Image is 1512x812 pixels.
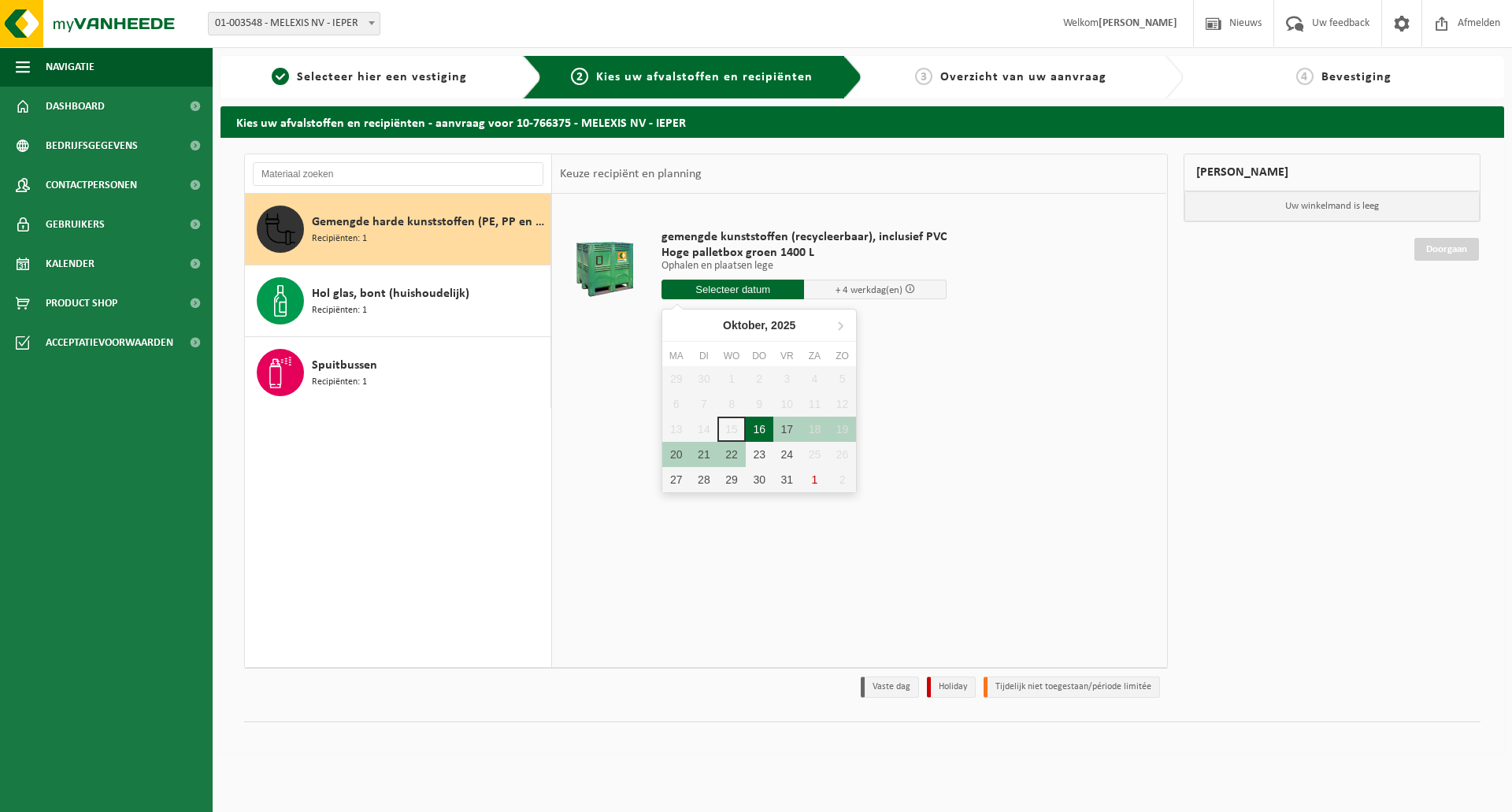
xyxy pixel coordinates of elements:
span: Bevestiging [1321,71,1392,83]
li: Vaste dag [861,677,919,698]
span: 01-003548 - MELEXIS NV - IEPER [208,12,380,35]
div: 16 [746,417,773,442]
span: 3 [915,68,932,85]
span: Selecteer hier een vestiging [297,71,467,83]
button: Hol glas, bont (huishoudelijk) Recipiënten: 1 [245,265,551,337]
div: di [690,348,717,364]
span: Gebruikers [46,205,105,244]
span: gemengde kunststoffen (recycleerbaar), inclusief PVC [661,229,947,245]
div: zo [828,348,856,364]
span: Hol glas, bont (huishoudelijk) [312,284,469,303]
div: [PERSON_NAME] [1184,154,1481,191]
input: Selecteer datum [661,280,804,299]
div: 21 [690,442,717,467]
span: Overzicht van uw aanvraag [940,71,1106,83]
span: Spuitbussen [312,356,377,375]
div: 30 [746,467,773,492]
div: 24 [773,442,801,467]
span: Hoge palletbox groen 1400 L [661,245,947,261]
div: 27 [662,467,690,492]
p: Ophalen en plaatsen lege [661,261,947,272]
span: Contactpersonen [46,165,137,205]
i: 2025 [771,320,795,331]
span: Navigatie [46,47,94,87]
div: wo [717,348,745,364]
a: Doorgaan [1414,238,1479,261]
div: 23 [746,442,773,467]
div: 29 [717,467,745,492]
div: ma [662,348,690,364]
div: Oktober, [717,313,802,338]
div: 17 [773,417,801,442]
div: do [746,348,773,364]
div: 31 [773,467,801,492]
span: Gemengde harde kunststoffen (PE, PP en PVC), recycleerbaar (industrieel) [312,213,547,232]
button: Spuitbussen Recipiënten: 1 [245,337,551,408]
li: Holiday [927,677,976,698]
button: Gemengde harde kunststoffen (PE, PP en PVC), recycleerbaar (industrieel) Recipiënten: 1 [245,194,551,265]
span: Recipiënten: 1 [312,375,367,390]
div: Keuze recipiënt en planning [552,154,710,194]
span: + 4 werkdag(en) [836,285,902,295]
h2: Kies uw afvalstoffen en recipiënten - aanvraag voor 10-766375 - MELEXIS NV - IEPER [220,106,1504,137]
div: 20 [662,442,690,467]
span: Dashboard [46,87,105,126]
span: Kalender [46,244,94,284]
span: 01-003548 - MELEXIS NV - IEPER [209,13,380,35]
input: Materiaal zoeken [253,162,543,186]
div: 28 [690,467,717,492]
li: Tijdelijk niet toegestaan/période limitée [984,677,1160,698]
div: 22 [717,442,745,467]
span: Bedrijfsgegevens [46,126,138,165]
span: Recipiënten: 1 [312,303,367,318]
span: Recipiënten: 1 [312,232,367,247]
span: 1 [272,68,289,85]
strong: [PERSON_NAME] [1099,17,1177,29]
span: Acceptatievoorwaarden [46,323,173,362]
span: Kies uw afvalstoffen en recipiënten [596,71,813,83]
p: Uw winkelmand is leeg [1184,191,1480,221]
div: za [801,348,828,364]
div: vr [773,348,801,364]
span: 4 [1296,68,1314,85]
a: 1Selecteer hier een vestiging [228,68,510,87]
span: 2 [571,68,588,85]
span: Product Shop [46,284,117,323]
